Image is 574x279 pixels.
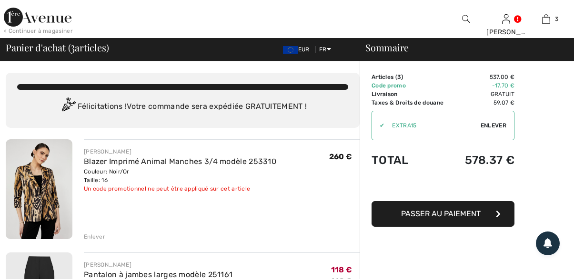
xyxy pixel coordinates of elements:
[84,167,276,184] div: Couleur: Noir/Or Taille: 16
[354,43,568,52] div: Sommaire
[542,13,550,25] img: Mon panier
[372,144,456,176] td: Total
[502,13,510,25] img: Mes infos
[502,14,510,23] a: Se connecter
[329,152,352,161] span: 260 €
[555,15,558,23] span: 3
[4,27,73,35] div: < Continuer à magasiner
[70,40,75,53] span: 3
[372,121,384,130] div: ✔
[4,8,71,27] img: 1ère Avenue
[17,97,348,116] div: Félicitations ! Votre commande sera expédiée GRATUITEMENT !
[397,74,401,80] span: 3
[456,81,514,90] td: -17.70 €
[84,157,276,166] a: Blazer Imprimé Animal Manches 3/4 modèle 253310
[372,98,456,107] td: Taxes & Droits de douane
[462,13,470,25] img: recherche
[6,139,72,239] img: Blazer Imprimé Animal Manches 3/4 modèle 253310
[486,27,525,37] div: [PERSON_NAME]
[456,98,514,107] td: 59.07 €
[372,81,456,90] td: Code promo
[527,13,566,25] a: 3
[401,209,481,218] span: Passer au paiement
[84,232,105,241] div: Enlever
[456,90,514,98] td: Gratuit
[372,201,514,227] button: Passer au paiement
[84,147,276,156] div: [PERSON_NAME]
[84,260,242,269] div: [PERSON_NAME]
[456,73,514,81] td: 537.00 €
[84,184,276,193] div: Un code promotionnel ne peut être appliqué sur cet article
[384,111,481,140] input: Code promo
[456,144,514,176] td: 578.37 €
[319,46,331,53] span: FR
[372,90,456,98] td: Livraison
[6,43,109,52] span: Panier d'achat ( articles)
[59,97,78,116] img: Congratulation2.svg
[283,46,313,53] span: EUR
[372,73,456,81] td: Articles ( )
[372,176,514,198] iframe: PayPal
[283,46,298,54] img: Euro
[331,265,352,274] span: 118 €
[481,121,506,130] span: Enlever
[84,270,232,279] a: Pantalon à jambes larges modèle 251161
